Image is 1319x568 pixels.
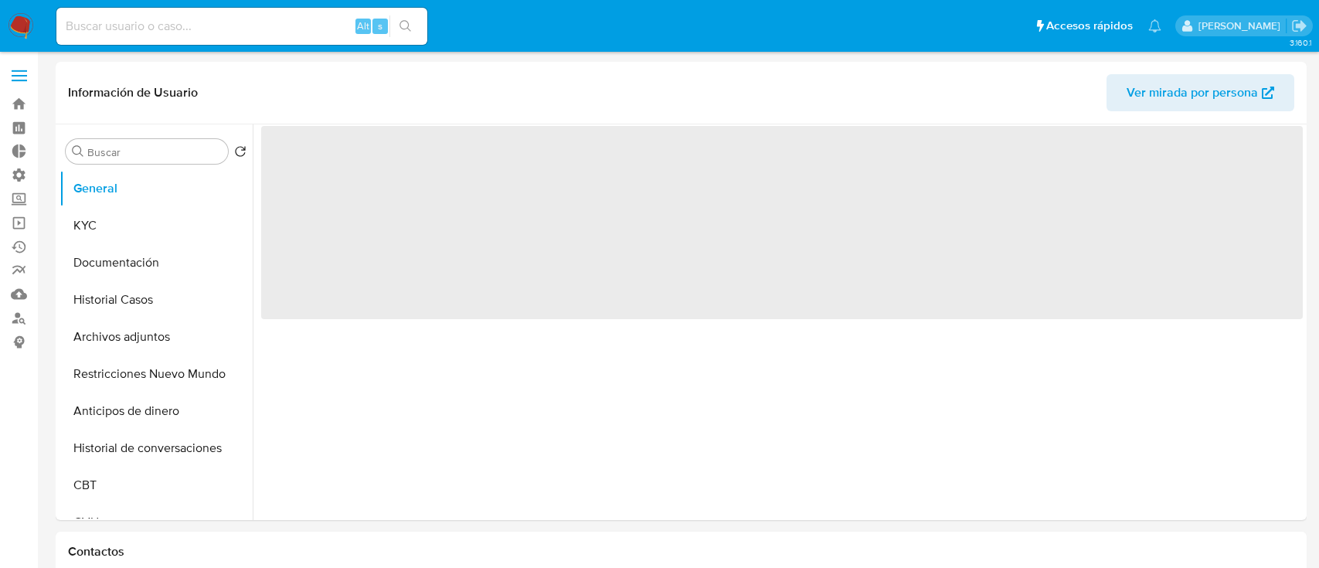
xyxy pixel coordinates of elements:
[389,15,421,37] button: search-icon
[59,504,253,541] button: CVU
[59,430,253,467] button: Historial de conversaciones
[68,544,1294,559] h1: Contactos
[56,16,427,36] input: Buscar usuario o caso...
[1127,74,1258,111] span: Ver mirada por persona
[1148,19,1161,32] a: Notificaciones
[68,85,198,100] h1: Información de Usuario
[1198,19,1286,33] p: ezequiel.castrillon@mercadolibre.com
[59,170,253,207] button: General
[72,145,84,158] button: Buscar
[1291,18,1307,34] a: Salir
[357,19,369,33] span: Alt
[59,318,253,355] button: Archivos adjuntos
[378,19,382,33] span: s
[87,145,222,159] input: Buscar
[1046,18,1133,34] span: Accesos rápidos
[59,281,253,318] button: Historial Casos
[1107,74,1294,111] button: Ver mirada por persona
[59,207,253,244] button: KYC
[59,467,253,504] button: CBT
[59,355,253,393] button: Restricciones Nuevo Mundo
[234,145,246,162] button: Volver al orden por defecto
[261,126,1303,319] span: ‌
[59,244,253,281] button: Documentación
[59,393,253,430] button: Anticipos de dinero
